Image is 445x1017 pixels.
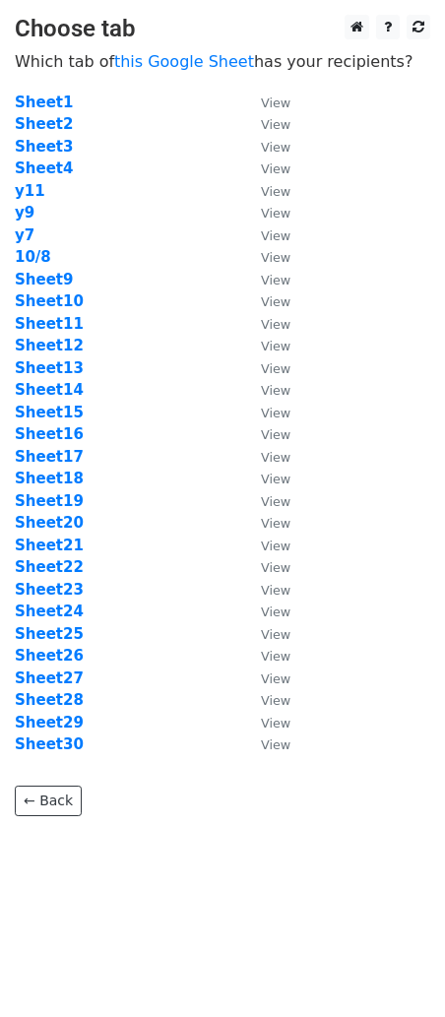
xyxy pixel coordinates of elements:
small: View [261,539,290,553]
a: View [241,558,290,576]
small: View [261,671,290,686]
small: View [261,184,290,199]
small: View [261,627,290,642]
a: View [241,647,290,665]
strong: Sheet11 [15,315,84,333]
a: View [241,537,290,554]
small: View [261,604,290,619]
a: Sheet3 [15,138,73,156]
a: View [241,226,290,244]
a: View [241,337,290,354]
a: Sheet1 [15,94,73,111]
h3: Choose tab [15,15,430,43]
small: View [261,583,290,598]
a: View [241,425,290,443]
a: Sheet20 [15,514,84,532]
a: y7 [15,226,34,244]
small: View [261,294,290,309]
a: 10/8 [15,248,51,266]
small: View [261,339,290,353]
small: View [261,95,290,110]
a: View [241,492,290,510]
a: Sheet18 [15,470,84,487]
small: View [261,250,290,265]
small: View [261,560,290,575]
small: View [261,117,290,132]
a: Sheet14 [15,381,84,399]
small: View [261,450,290,465]
strong: Sheet26 [15,647,84,665]
a: Sheet2 [15,115,73,133]
a: View [241,603,290,620]
a: View [241,691,290,709]
a: Sheet24 [15,603,84,620]
a: View [241,470,290,487]
a: View [241,359,290,377]
a: Sheet19 [15,492,84,510]
strong: Sheet25 [15,625,84,643]
a: View [241,159,290,177]
strong: Sheet12 [15,337,84,354]
a: Sheet13 [15,359,84,377]
a: Sheet29 [15,714,84,731]
a: Sheet23 [15,581,84,599]
a: View [241,581,290,599]
small: View [261,427,290,442]
small: View [261,406,290,420]
small: View [261,494,290,509]
a: View [241,404,290,421]
a: View [241,182,290,200]
small: View [261,472,290,486]
small: View [261,693,290,708]
small: View [261,516,290,531]
a: View [241,669,290,687]
a: View [241,248,290,266]
small: View [261,161,290,176]
a: View [241,514,290,532]
small: View [261,716,290,731]
a: Sheet4 [15,159,73,177]
a: View [241,292,290,310]
a: Sheet22 [15,558,84,576]
a: Sheet21 [15,537,84,554]
a: View [241,138,290,156]
a: Sheet28 [15,691,84,709]
a: View [241,714,290,731]
a: ← Back [15,786,82,816]
p: Which tab of has your recipients? [15,51,430,72]
a: this Google Sheet [114,52,254,71]
small: View [261,228,290,243]
a: View [241,735,290,753]
strong: Sheet15 [15,404,84,421]
strong: Sheet30 [15,735,84,753]
strong: Sheet10 [15,292,84,310]
a: Sheet9 [15,271,73,288]
a: Sheet16 [15,425,84,443]
a: View [241,625,290,643]
a: Sheet27 [15,669,84,687]
a: Sheet17 [15,448,84,466]
small: View [261,737,290,752]
a: y9 [15,204,34,222]
small: View [261,140,290,155]
small: View [261,383,290,398]
a: y11 [15,182,45,200]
